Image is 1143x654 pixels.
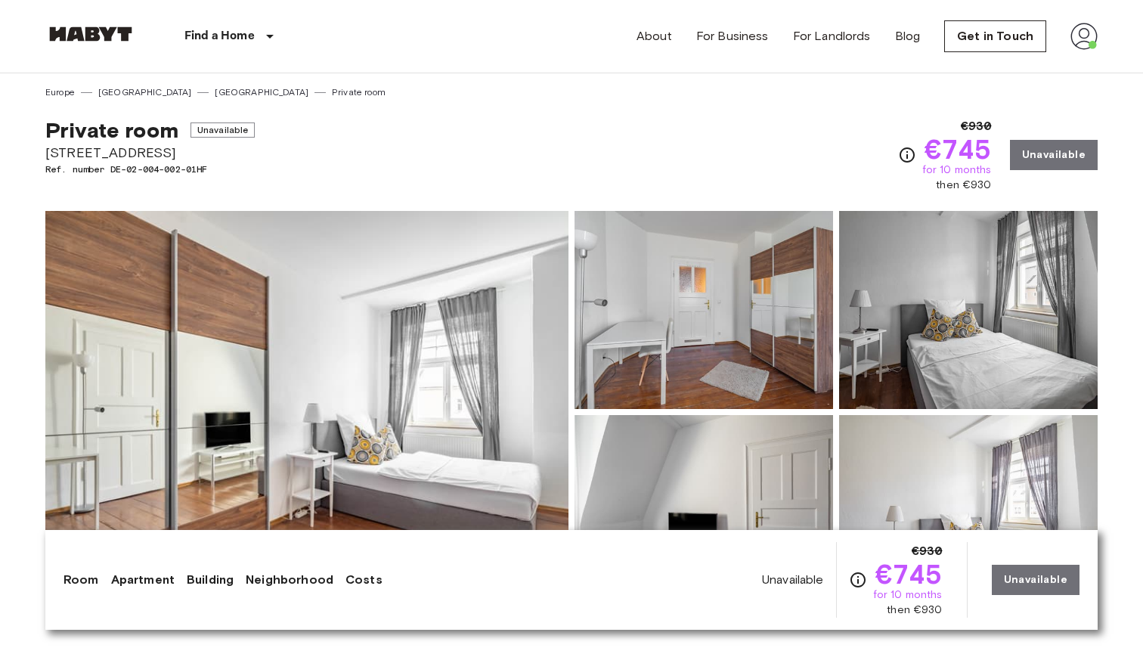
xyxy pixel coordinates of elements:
[246,571,333,589] a: Neighborhood
[45,117,178,143] span: Private room
[637,27,672,45] a: About
[762,572,824,588] span: Unavailable
[912,542,943,560] span: €930
[45,211,568,613] img: Marketing picture of unit DE-02-004-002-01HF
[45,26,136,42] img: Habyt
[875,560,943,587] span: €745
[839,211,1098,409] img: Picture of unit DE-02-004-002-01HF
[45,163,255,176] span: Ref. number DE-02-004-002-01HF
[45,85,75,99] a: Europe
[332,85,386,99] a: Private room
[898,146,916,164] svg: Check cost overview for full price breakdown. Please note that discounts apply to new joiners onl...
[1070,23,1098,50] img: avatar
[944,20,1046,52] a: Get in Touch
[922,163,992,178] span: for 10 months
[961,117,992,135] span: €930
[839,415,1098,613] img: Picture of unit DE-02-004-002-01HF
[111,571,175,589] a: Apartment
[190,122,256,138] span: Unavailable
[345,571,383,589] a: Costs
[887,603,942,618] span: then €930
[793,27,871,45] a: For Landlords
[575,415,833,613] img: Picture of unit DE-02-004-002-01HF
[895,27,921,45] a: Blog
[45,143,255,163] span: [STREET_ADDRESS]
[215,85,308,99] a: [GEOGRAPHIC_DATA]
[63,571,99,589] a: Room
[925,135,992,163] span: €745
[849,571,867,589] svg: Check cost overview for full price breakdown. Please note that discounts apply to new joiners onl...
[98,85,192,99] a: [GEOGRAPHIC_DATA]
[873,587,943,603] span: for 10 months
[936,178,991,193] span: then €930
[187,571,234,589] a: Building
[575,211,833,409] img: Picture of unit DE-02-004-002-01HF
[184,27,255,45] p: Find a Home
[696,27,769,45] a: For Business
